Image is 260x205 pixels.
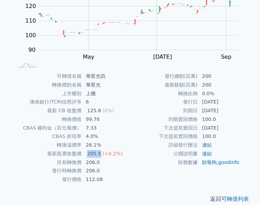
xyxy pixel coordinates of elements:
td: 發行日 [130,98,198,106]
p: 返回 [6,195,254,203]
a: 連結 [202,142,211,148]
div: 205.5 [86,150,102,158]
div: 聊天小工具 [225,172,260,205]
td: 發行價格 [14,175,81,184]
a: 財報狗 [202,159,216,165]
td: 到期賣回價格 [130,115,198,124]
td: 轉換價值 [14,115,81,124]
td: [DATE] [198,98,246,106]
td: 下次提前賣回價格 [130,132,198,141]
div: 125.8 [86,107,102,115]
tspan: [DATE] [153,54,172,60]
tspan: 90 [28,47,35,53]
td: 轉換標的名稱 [14,81,81,89]
td: 發行時轉換價 [14,166,81,175]
td: [DATE] [198,124,246,132]
td: 最新股票收盤價 [14,149,81,158]
td: , [198,158,246,167]
td: 轉換比例 [130,89,198,98]
td: 華星光 [81,81,130,89]
td: 206.0 [81,166,130,175]
td: 200 [198,81,246,89]
td: 發行總額(百萬) [130,72,198,81]
td: 26.1% [81,141,130,149]
tspan: May [83,54,94,60]
td: 112.08 [81,175,130,184]
td: 到期日 [130,106,198,115]
a: 連結 [202,151,211,156]
td: 4.0% [81,132,130,141]
td: 200 [198,72,246,81]
td: 最新餘額(百萬) [130,81,198,89]
td: 最新 CB 收盤價 [14,106,81,115]
span: (+0.2%) [103,151,123,156]
tspan: 100 [25,32,36,39]
td: 公開說明書 [130,149,198,158]
td: 擔保銀行/TCRI信用評等 [14,98,81,106]
td: 下次提前賣回日 [130,124,198,132]
tspan: 120 [25,3,36,9]
tspan: 110 [25,17,36,24]
td: 詳細發行辦法 [130,141,198,149]
td: 100.0 [198,115,246,124]
td: 轉換溢價率 [14,141,81,149]
td: 100.0 [198,132,246,141]
td: 上市櫃別 [14,89,81,98]
td: CBAS 權利金（百元報價） [14,124,81,132]
td: 財務數據 [130,158,198,167]
iframe: Chat Widget [225,172,260,205]
span: (0%) [103,108,114,113]
td: 6 [81,98,130,106]
td: 上櫃 [81,89,130,98]
a: 可轉債列表 [221,196,249,202]
td: CBAS 折現率 [14,132,81,141]
td: 華星光四 [81,72,130,81]
td: 目前轉換價 [14,158,81,167]
tspan: Sep [221,54,231,60]
td: [DATE] [198,106,246,115]
td: 可轉債名稱 [14,72,81,81]
a: goodinfo [218,159,239,165]
td: 7.33 [81,124,130,132]
td: 0.0% [198,89,246,98]
td: 99.76 [81,115,130,124]
td: 206.0 [81,158,130,167]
